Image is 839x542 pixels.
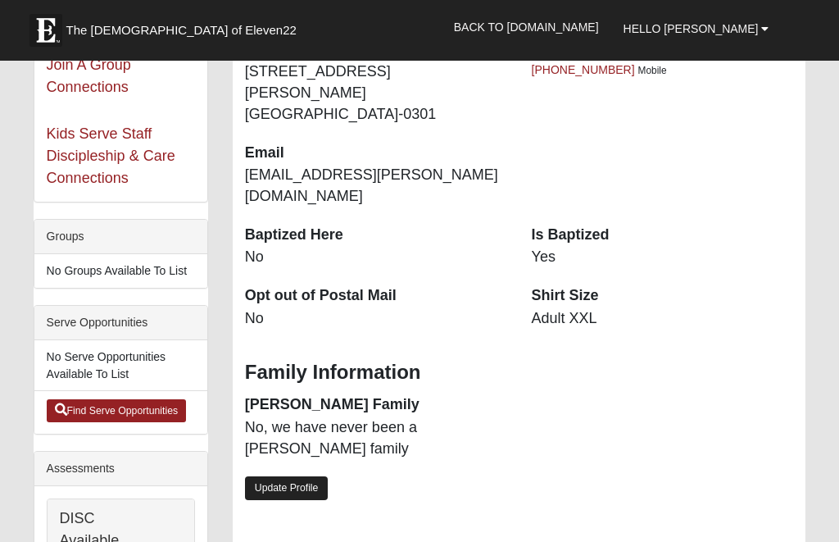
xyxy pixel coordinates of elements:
[245,476,329,500] a: Update Profile
[442,7,611,48] a: Back to [DOMAIN_NAME]
[245,143,507,164] dt: Email
[532,63,635,76] a: [PHONE_NUMBER]
[66,22,297,39] span: The [DEMOGRAPHIC_DATA] of Eleven22
[532,225,794,246] dt: Is Baptized
[624,22,759,35] span: Hello [PERSON_NAME]
[34,254,207,288] li: No Groups Available To List
[29,14,62,47] img: Eleven22 logo
[245,247,507,268] dd: No
[532,247,794,268] dd: Yes
[47,125,175,186] a: Kids Serve Staff Discipleship & Care Connections
[245,394,507,416] dt: [PERSON_NAME] Family
[245,417,507,459] dd: No, we have never been a [PERSON_NAME] family
[34,220,207,254] div: Groups
[245,361,794,385] h3: Family Information
[34,452,207,486] div: Assessments
[245,61,507,125] dd: [STREET_ADDRESS][PERSON_NAME] [GEOGRAPHIC_DATA]-0301
[532,285,794,307] dt: Shirt Size
[47,399,187,422] a: Find Serve Opportunities
[34,306,207,340] div: Serve Opportunities
[532,308,794,330] dd: Adult XXL
[34,340,207,391] li: No Serve Opportunities Available To List
[245,225,507,246] dt: Baptized Here
[638,65,667,76] span: Mobile
[245,285,507,307] dt: Opt out of Postal Mail
[21,6,349,47] a: The [DEMOGRAPHIC_DATA] of Eleven22
[611,8,782,49] a: Hello [PERSON_NAME]
[245,308,507,330] dd: No
[245,165,507,207] dd: [EMAIL_ADDRESS][PERSON_NAME][DOMAIN_NAME]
